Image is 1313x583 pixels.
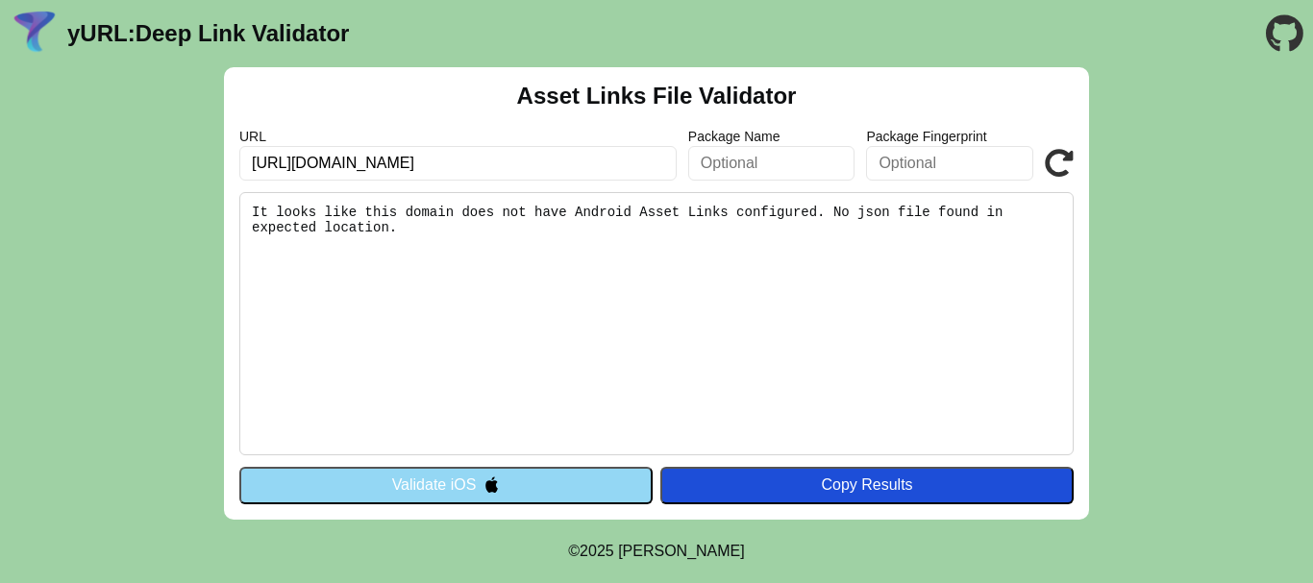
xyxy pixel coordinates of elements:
[580,543,614,559] span: 2025
[866,129,1033,144] label: Package Fingerprint
[239,129,677,144] label: URL
[239,146,677,181] input: Required
[239,192,1074,455] pre: It looks like this domain does not have Android Asset Links configured. No json file found in exp...
[67,20,349,47] a: yURL:Deep Link Validator
[670,476,1064,494] div: Copy Results
[688,129,855,144] label: Package Name
[239,467,653,503] button: Validate iOS
[618,543,745,559] a: Michael Ibragimchayev's Personal Site
[866,146,1033,181] input: Optional
[568,520,744,583] footer: ©
[517,83,797,109] h2: Asset Links File Validator
[660,467,1074,503] button: Copy Results
[483,476,500,493] img: appleIcon.svg
[688,146,855,181] input: Optional
[10,9,60,59] img: yURL Logo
